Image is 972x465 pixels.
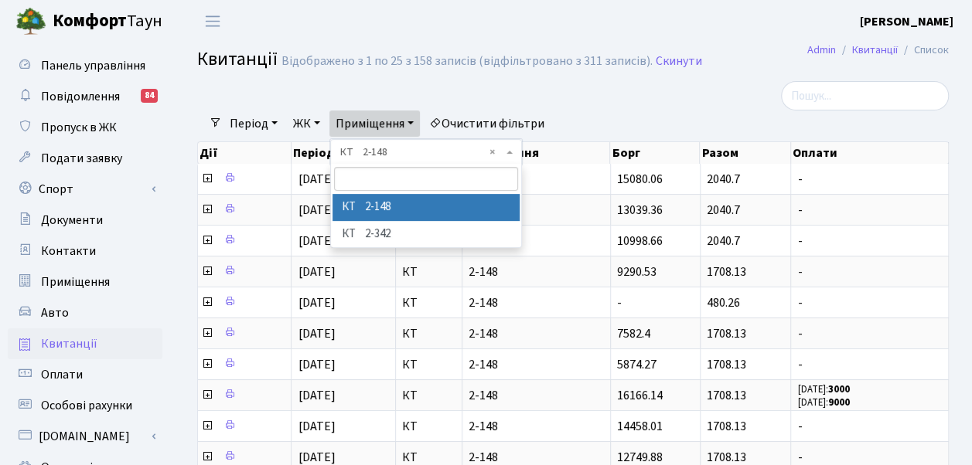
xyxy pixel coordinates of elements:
[402,389,455,402] span: КТ
[298,418,335,435] span: [DATE]
[797,266,942,278] span: -
[298,171,335,188] span: [DATE]
[617,232,663,249] span: 10998.66
[41,273,110,290] span: Приміщення
[8,359,162,390] a: Оплати
[469,297,604,309] span: 2-148
[330,139,522,165] span: КТ 2-148
[402,328,455,340] span: КТ
[617,202,663,219] span: 13039.36
[617,171,663,188] span: 15080.06
[329,110,420,137] a: Приміщення
[707,294,740,311] span: 480.26
[402,358,455,371] span: КТ
[423,110,551,137] a: Очистити фільтри
[193,8,232,34] button: Переключити навігацію
[797,358,942,371] span: -
[41,57,145,74] span: Панель управління
[15,6,46,37] img: logo.png
[8,266,162,297] a: Приміщення
[298,294,335,311] span: [DATE]
[852,42,898,58] a: Квитанції
[656,54,702,69] a: Скинути
[898,42,949,59] li: Список
[784,34,972,66] nav: breadcrumb
[8,112,162,143] a: Пропуск в ЖК
[8,390,162,421] a: Особові рахунки
[41,397,132,414] span: Особові рахунки
[469,328,604,340] span: 2-148
[8,328,162,359] a: Квитанції
[8,81,162,112] a: Повідомлення84
[53,8,162,35] span: Таун
[617,263,657,280] span: 9290.53
[41,304,69,321] span: Авто
[41,212,103,229] span: Документи
[469,389,604,402] span: 2-148
[469,420,604,433] span: 2-148
[617,294,622,311] span: -
[41,366,83,383] span: Оплати
[707,263,746,280] span: 1708.13
[8,297,162,328] a: Авто
[860,12,953,31] a: [PERSON_NAME]
[469,451,604,463] span: 2-148
[298,325,335,342] span: [DATE]
[198,142,292,164] th: Дії
[707,232,740,249] span: 2040.7
[197,46,278,73] span: Квитанції
[41,335,97,352] span: Квитанції
[8,205,162,236] a: Документи
[292,142,395,164] th: Період
[797,382,849,396] small: [DATE]:
[402,420,455,433] span: КТ
[707,325,746,342] span: 1708.13
[8,143,162,174] a: Подати заявку
[469,266,604,278] span: 2-148
[469,235,604,247] span: 2-148
[617,387,663,404] span: 16166.14
[797,395,849,409] small: [DATE]:
[8,236,162,266] a: Контакти
[8,421,162,452] a: [DOMAIN_NAME]
[41,243,96,260] span: Контакти
[41,150,122,167] span: Подати заявку
[298,387,335,404] span: [DATE]
[402,297,455,309] span: КТ
[298,263,335,280] span: [DATE]
[700,142,791,164] th: Разом
[797,328,942,340] span: -
[469,204,604,216] span: 2-148
[860,13,953,30] b: [PERSON_NAME]
[707,418,746,435] span: 1708.13
[797,235,942,247] span: -
[797,297,942,309] span: -
[469,358,604,371] span: 2-148
[707,171,740,188] span: 2040.7
[298,202,335,219] span: [DATE]
[781,81,949,110] input: Пошук...
[8,174,162,205] a: Спорт
[610,142,700,164] th: Борг
[469,173,604,185] span: 2-148
[141,89,158,103] div: 84
[402,266,455,278] span: КТ
[617,356,657,373] span: 5874.27
[41,88,120,105] span: Повідомлення
[797,204,942,216] span: -
[333,194,520,221] li: КТ 2-148
[489,144,495,160] span: Видалити всі елементи
[298,232,335,249] span: [DATE]
[797,451,942,463] span: -
[707,356,746,373] span: 1708.13
[41,119,117,136] span: Пропуск в ЖК
[617,418,663,435] span: 14458.01
[8,50,162,81] a: Панель управління
[797,420,942,433] span: -
[402,451,455,463] span: КТ
[807,42,836,58] a: Admin
[797,173,942,185] span: -
[340,144,503,160] span: КТ 2-148
[462,142,611,164] th: Приміщення
[707,202,740,219] span: 2040.7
